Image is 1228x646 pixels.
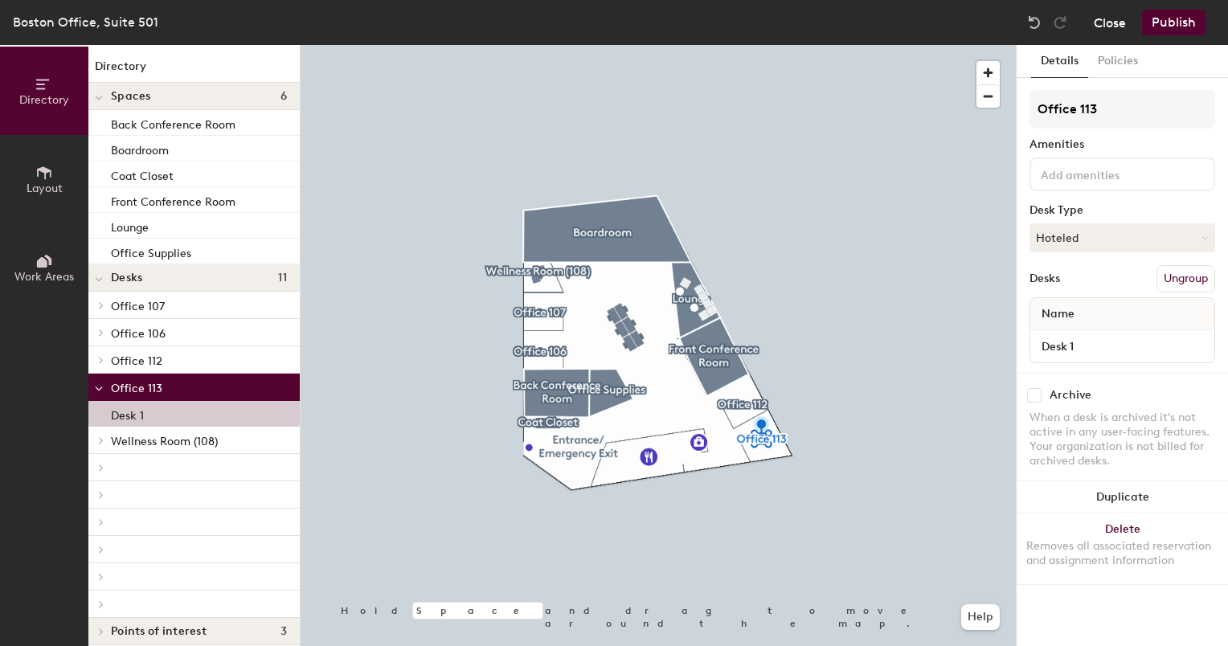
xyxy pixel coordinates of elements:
[111,90,151,103] span: Spaces
[1017,513,1228,584] button: DeleteRemoves all associated reservation and assignment information
[1142,10,1205,35] button: Publish
[14,270,74,284] span: Work Areas
[1026,14,1042,31] img: Undo
[961,604,1000,630] button: Help
[1156,265,1215,292] button: Ungroup
[111,165,174,183] p: Coat Closet
[27,182,63,195] span: Layout
[1029,138,1215,151] div: Amenities
[111,382,162,395] span: Office 113
[111,216,149,235] p: Lounge
[1050,389,1091,402] div: Archive
[111,190,235,209] p: Front Conference Room
[111,272,142,284] span: Desks
[19,93,69,107] span: Directory
[1088,45,1148,78] button: Policies
[111,625,207,638] span: Points of interest
[13,12,158,32] div: Boston Office, Suite 501
[1029,411,1215,468] div: When a desk is archived it's not active in any user-facing features. Your organization is not bil...
[278,272,287,284] span: 11
[111,300,165,313] span: Office 107
[111,404,144,423] p: Desk 1
[1026,539,1218,568] div: Removes all associated reservation and assignment information
[1034,335,1211,358] input: Unnamed desk
[111,242,191,260] p: Office Supplies
[1052,14,1068,31] img: Redo
[88,58,300,83] h1: Directory
[111,113,235,132] p: Back Conference Room
[111,139,169,157] p: Boardroom
[111,327,166,341] span: Office 106
[1017,481,1228,513] button: Duplicate
[280,90,287,103] span: 6
[1029,272,1060,285] div: Desks
[1031,45,1088,78] button: Details
[1034,300,1083,329] span: Name
[111,354,162,368] span: Office 112
[1038,164,1182,183] input: Add amenities
[280,625,287,638] span: 3
[111,435,218,448] span: Wellness Room (108)
[1029,223,1215,252] button: Hoteled
[1094,10,1126,35] button: Close
[1029,204,1215,217] div: Desk Type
